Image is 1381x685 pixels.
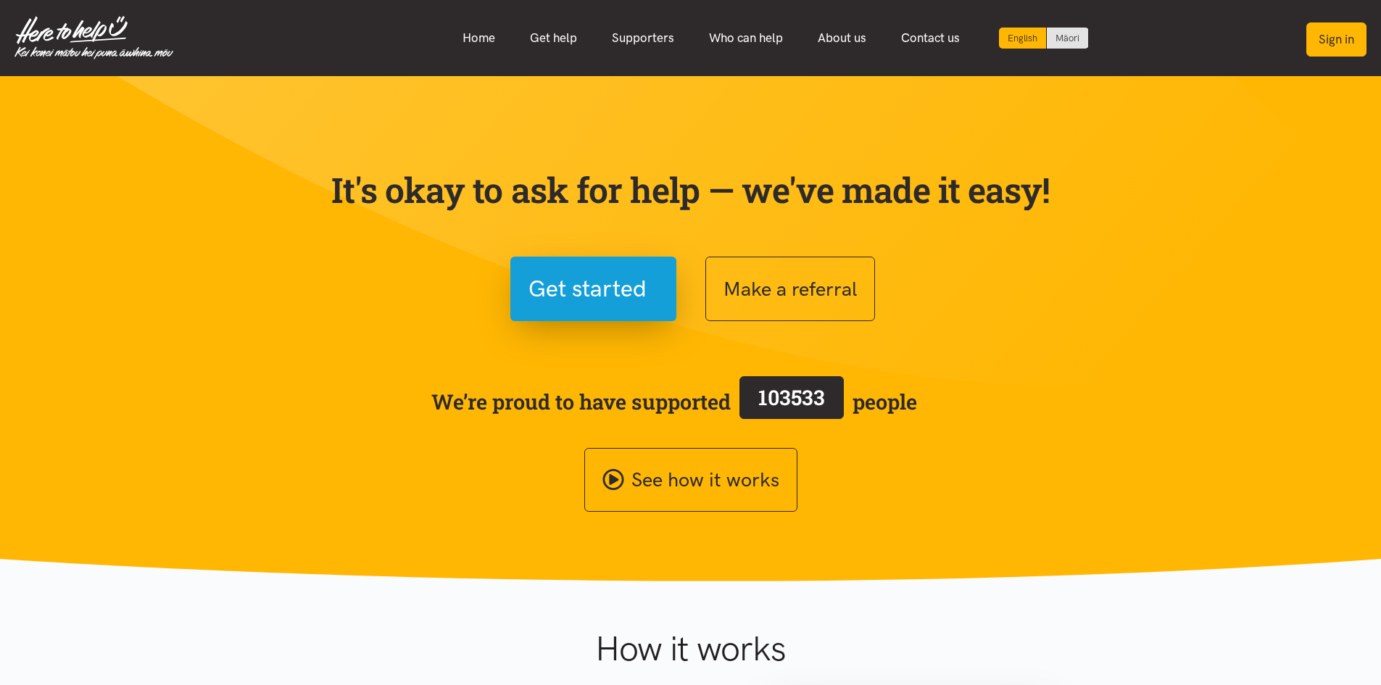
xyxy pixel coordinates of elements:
div: Language toggle [999,28,1089,49]
a: Switch to Te Reo Māori [1047,28,1088,49]
h1: How it works [454,628,927,670]
div: Current language [999,28,1047,49]
button: Get started [510,257,676,321]
a: Home [445,22,513,54]
a: Get help [513,22,594,54]
span: We’re proud to have supported people [431,373,917,430]
span: Get started [528,270,647,307]
a: Contact us [884,22,977,54]
img: Home [14,16,173,59]
p: It's okay to ask for help — we've made it easy! [328,169,1053,211]
button: Make a referral [705,257,875,321]
button: Sign in [1306,22,1367,57]
a: Who can help [692,22,800,54]
a: Supporters [594,22,692,54]
a: 103533 [731,373,853,430]
a: About us [800,22,884,54]
a: See how it works [584,448,797,512]
span: 103533 [758,383,825,411]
